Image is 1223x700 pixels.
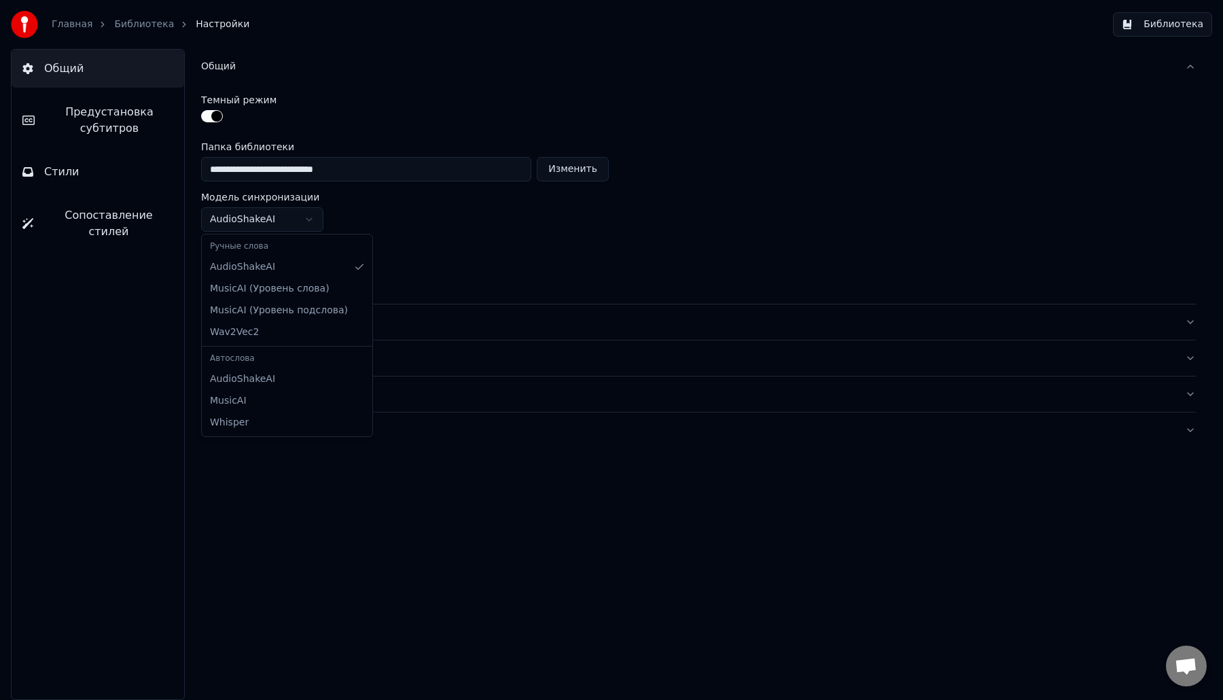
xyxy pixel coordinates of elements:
span: AudioShakeAI [210,260,275,274]
span: MusicAI [210,394,247,408]
span: Whisper [210,416,249,430]
div: Автослова [205,349,370,368]
span: MusicAI ( Уровень слова ) [210,282,330,296]
span: AudioShakeAI [210,372,275,386]
span: MusicAI ( Уровень подслова ) [210,304,348,317]
div: Ручные слова [205,237,370,256]
span: Wav2Vec2 [210,326,259,339]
